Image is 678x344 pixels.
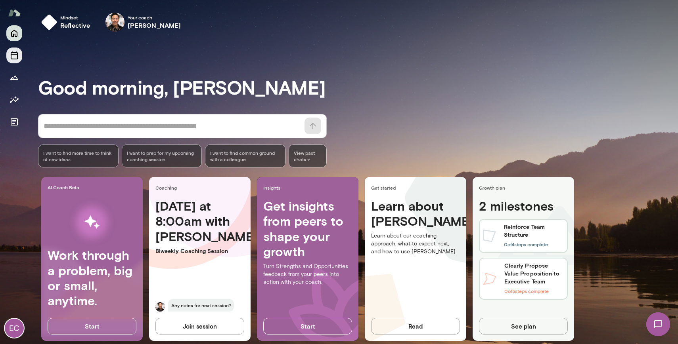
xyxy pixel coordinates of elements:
img: Albert [155,302,165,312]
span: I want to find more time to think of new ideas [43,150,113,162]
h4: Learn about [PERSON_NAME] [371,198,460,229]
h4: Get insights from peers to shape your growth [263,198,352,259]
span: Growth plan [479,184,571,191]
div: I want to find more time to think of new ideas [38,144,119,167]
h4: Work through a problem, big or small, anytime. [48,247,136,308]
button: Documents [6,114,22,130]
span: I want to prep for my upcoming coaching session [127,150,197,162]
div: Albert VillardeYour coach[PERSON_NAME] [100,10,187,35]
span: Insights [263,184,355,191]
button: Insights [6,92,22,108]
img: mindset [41,14,57,30]
span: View past chats -> [289,144,327,167]
button: Start [263,318,352,334]
span: AI Coach Beta [48,184,140,190]
h4: [DATE] at 8:00am with [PERSON_NAME] [155,198,244,244]
span: Your coach [128,14,181,21]
span: Any notes for next session? [168,299,234,312]
span: Get started [371,184,463,191]
img: AI Workflows [57,197,127,247]
span: 0 of 5 steps complete [504,288,549,294]
h3: Good morning, [PERSON_NAME] [38,76,678,98]
button: Growth Plan [6,70,22,86]
button: Home [6,25,22,41]
h6: Reinforce Team Structure [504,223,564,239]
h6: reflective [60,21,90,30]
button: Mindsetreflective [38,10,97,35]
div: EC [5,319,24,338]
button: Sessions [6,48,22,63]
h4: 2 milestones [479,198,568,217]
h6: Clearly Propose Value Proposition to Executive Team [504,262,564,285]
button: Start [48,318,136,334]
p: Turn Strengths and Opportunities feedback from your peers into action with your coach. [263,262,352,286]
span: Mindset [60,14,90,21]
img: Albert Villarde [105,13,124,32]
p: Learn about our coaching approach, what to expect next, and how to use [PERSON_NAME]. [371,232,460,256]
span: 0 of 4 steps complete [504,241,548,247]
p: Biweekly Coaching Session [155,247,244,255]
div: I want to find common ground with a colleague [205,144,285,167]
button: Read [371,318,460,334]
button: See plan [479,318,568,334]
button: Join session [155,318,244,334]
img: Mento [8,5,21,20]
span: Coaching [155,184,247,191]
div: I want to prep for my upcoming coaching session [122,144,202,167]
h6: [PERSON_NAME] [128,21,181,30]
span: I want to find common ground with a colleague [210,150,280,162]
